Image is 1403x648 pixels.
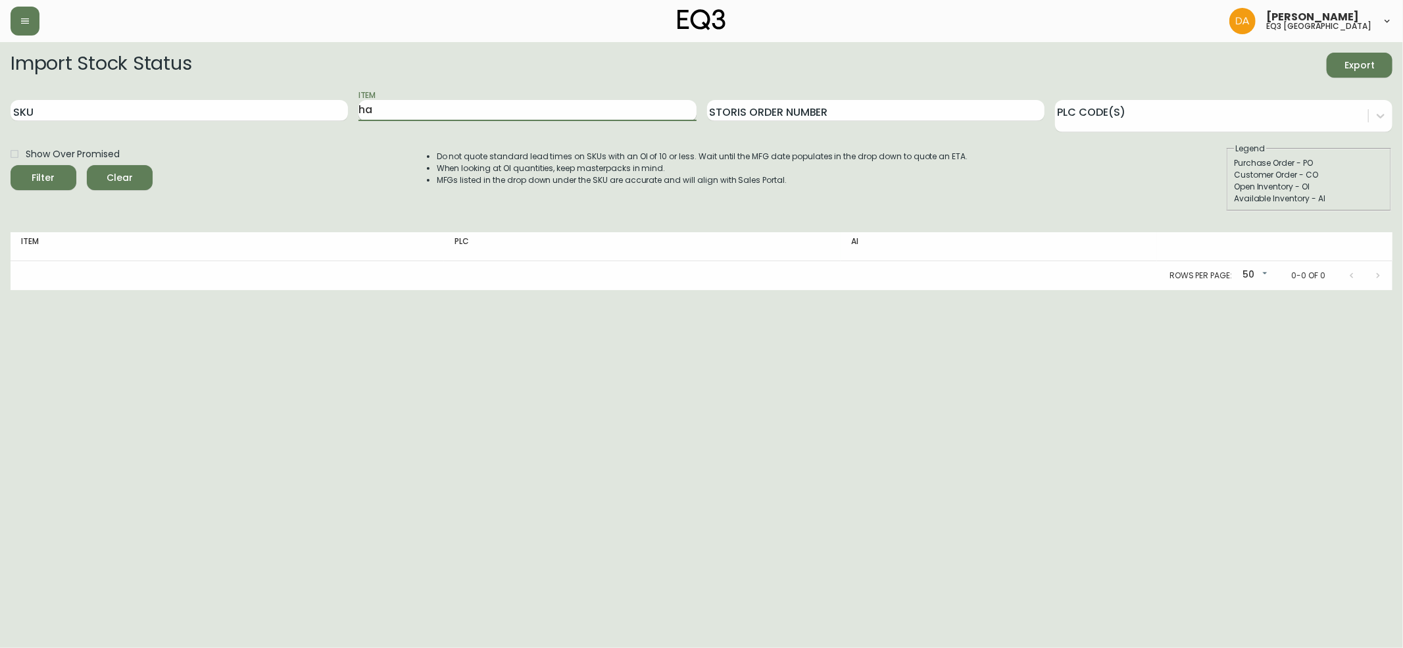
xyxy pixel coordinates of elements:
div: 50 [1237,264,1270,286]
span: [PERSON_NAME] [1266,12,1359,22]
div: Open Inventory - OI [1234,181,1384,193]
p: 0-0 of 0 [1291,270,1325,282]
th: PLC [444,232,841,261]
th: AI [841,232,1157,261]
button: Export [1327,53,1392,78]
div: Available Inventory - AI [1234,193,1384,205]
legend: Legend [1234,143,1266,155]
img: logo [677,9,726,30]
h5: eq3 [GEOGRAPHIC_DATA] [1266,22,1371,30]
span: Export [1337,57,1382,74]
img: dd1a7e8db21a0ac8adbf82b84ca05374 [1229,8,1256,34]
li: Do not quote standard lead times on SKUs with an OI of 10 or less. Wait until the MFG date popula... [437,151,968,162]
th: Item [11,232,444,261]
p: Rows per page: [1169,270,1232,282]
div: Filter [32,170,55,186]
span: Clear [97,170,142,186]
div: Purchase Order - PO [1234,157,1384,169]
button: Clear [87,165,153,190]
h2: Import Stock Status [11,53,191,78]
div: Customer Order - CO [1234,169,1384,181]
button: Filter [11,165,76,190]
li: MFGs listed in the drop down under the SKU are accurate and will align with Sales Portal. [437,174,968,186]
li: When looking at OI quantities, keep masterpacks in mind. [437,162,968,174]
span: Show Over Promised [26,147,120,161]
